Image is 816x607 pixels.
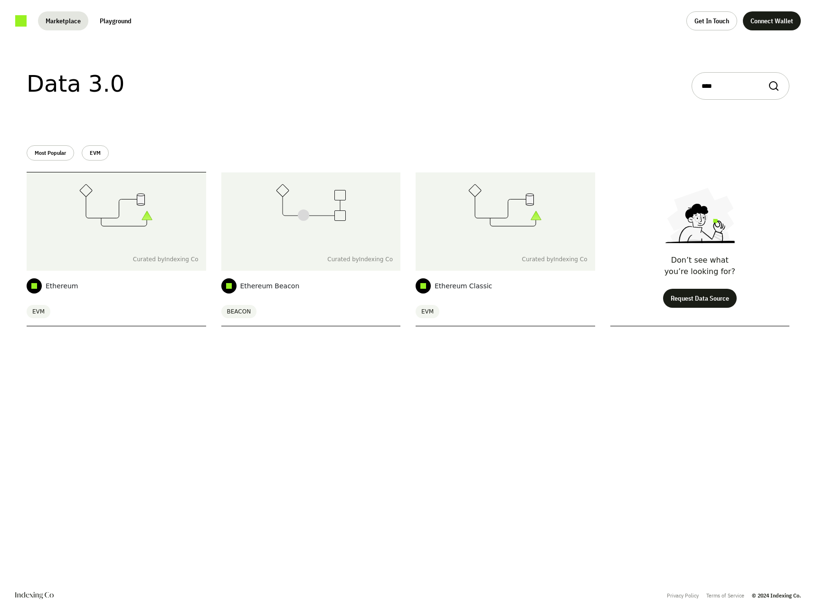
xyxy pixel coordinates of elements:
[416,305,439,318] span: EVM
[663,289,737,308] button: Request Data Source
[92,11,139,30] button: Playground
[664,255,735,277] p: Don’t see what you’re looking for?
[82,145,109,161] button: EVM
[240,281,300,291] span: Ethereum Beacon
[27,145,74,161] button: Most Popular
[706,592,744,599] a: Terms of Service
[133,256,199,263] span: Curated by Indexing Co
[435,281,492,291] span: Ethereum Classic
[221,305,257,318] span: BEACON
[686,11,737,30] button: Get In Touch
[743,11,801,30] button: Connect Wallet
[667,592,699,599] a: Privacy Policy
[38,11,88,30] button: Marketplace
[752,592,801,599] span: © 2024 Indexing Co.
[522,256,588,263] span: Curated by Indexing Co
[46,281,78,291] span: Ethereum
[327,256,393,263] span: Curated by Indexing Co
[27,72,124,100] h1: Data 3.0
[27,305,50,318] span: EVM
